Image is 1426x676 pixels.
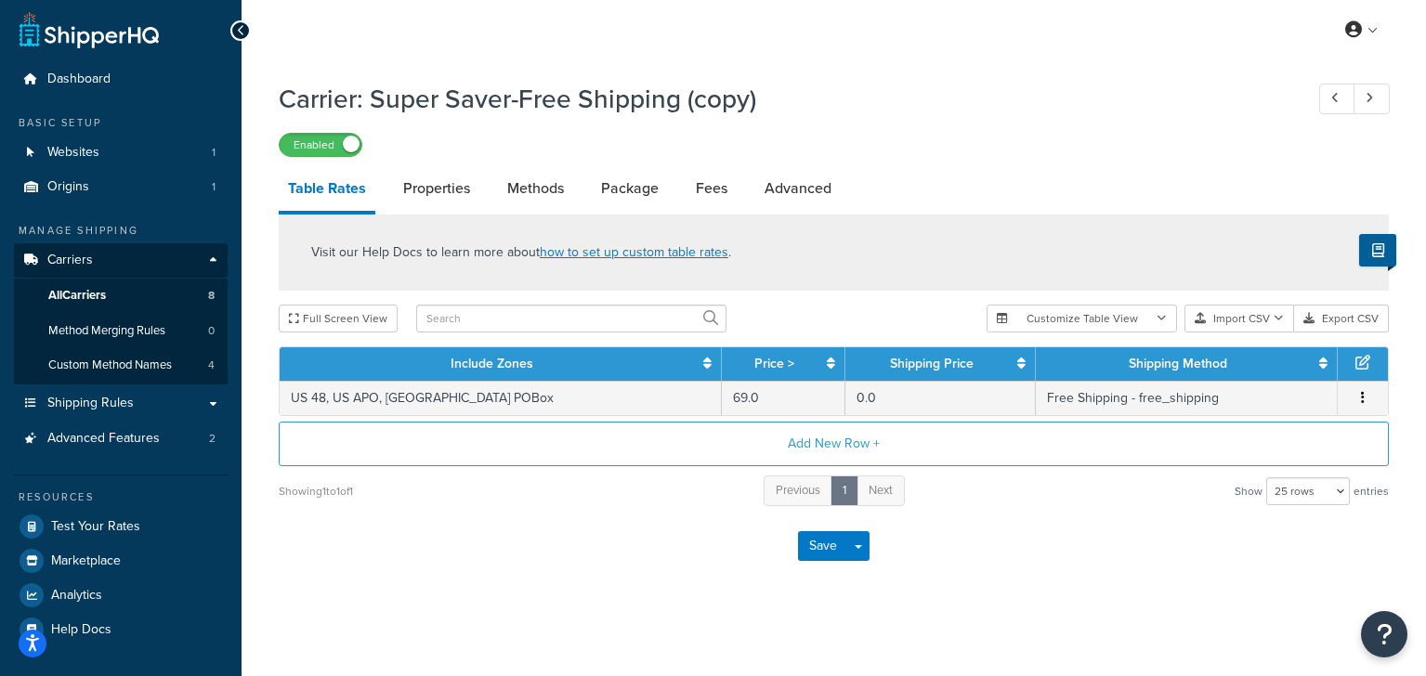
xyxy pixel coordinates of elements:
span: 1 [212,145,216,161]
td: 0.0 [845,381,1037,415]
a: Test Your Rates [14,510,228,543]
a: Include Zones [451,354,533,373]
span: Advanced Features [47,431,160,447]
a: 1 [831,475,858,506]
td: Free Shipping - free_shipping [1036,381,1338,415]
h1: Carrier: Super Saver-Free Shipping (copy) [279,81,1285,117]
span: 1 [212,179,216,195]
span: 8 [208,288,215,304]
a: Price > [754,354,794,373]
li: Advanced Features [14,422,228,456]
a: AllCarriers8 [14,279,228,313]
a: Advanced Features2 [14,422,228,456]
span: Shipping Rules [47,396,134,411]
td: US 48, US APO, [GEOGRAPHIC_DATA] POBox [280,381,722,415]
a: Advanced [755,166,841,211]
p: Visit our Help Docs to learn more about . [311,242,731,263]
button: Add New Row + [279,422,1389,466]
button: Show Help Docs [1359,234,1396,266]
a: Package [592,166,668,211]
li: Origins [14,170,228,204]
span: Help Docs [51,622,111,638]
a: Table Rates [279,166,375,214]
label: Enabled [280,134,361,156]
input: Search [416,305,726,332]
div: Basic Setup [14,115,228,131]
button: Save [798,531,848,561]
li: Carriers [14,243,228,384]
span: All Carriers [48,288,106,304]
span: Next [869,481,893,499]
button: Open Resource Center [1361,611,1407,657]
a: Help Docs [14,613,228,646]
li: Websites [14,136,228,170]
li: Custom Method Names [14,348,228,383]
span: Custom Method Names [48,357,172,373]
span: Marketplace [51,553,121,569]
a: Custom Method Names4 [14,348,228,383]
span: Analytics [51,588,102,604]
span: Websites [47,145,99,161]
span: entries [1354,478,1389,504]
a: Origins1 [14,170,228,204]
span: Dashboard [47,71,111,87]
span: Previous [776,481,820,499]
a: Methods [498,166,573,211]
span: Carriers [47,253,93,268]
a: Previous Record [1319,84,1355,114]
td: 69.0 [722,381,845,415]
a: Carriers [14,243,228,278]
a: Method Merging Rules0 [14,314,228,348]
button: Customize Table View [987,305,1177,332]
button: Export CSV [1294,305,1389,332]
a: Properties [394,166,479,211]
span: Test Your Rates [51,519,140,535]
span: Origins [47,179,89,195]
span: Method Merging Rules [48,323,165,339]
button: Full Screen View [279,305,398,332]
a: Shipping Method [1129,354,1227,373]
span: 2 [209,431,216,447]
a: how to set up custom table rates [540,242,728,262]
button: Import CSV [1184,305,1294,332]
div: Manage Shipping [14,223,228,239]
li: Method Merging Rules [14,314,228,348]
div: Resources [14,489,228,505]
a: Analytics [14,578,228,612]
div: Showing 1 to 1 of 1 [279,478,353,504]
span: 0 [208,323,215,339]
a: Dashboard [14,62,228,97]
a: Fees [687,166,737,211]
a: Next Record [1354,84,1390,114]
span: Show [1235,478,1262,504]
a: Marketplace [14,544,228,578]
a: Websites1 [14,136,228,170]
a: Shipping Rules [14,386,228,421]
a: Shipping Price [890,354,974,373]
a: Previous [764,475,832,506]
a: Next [857,475,905,506]
span: 4 [208,357,215,373]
